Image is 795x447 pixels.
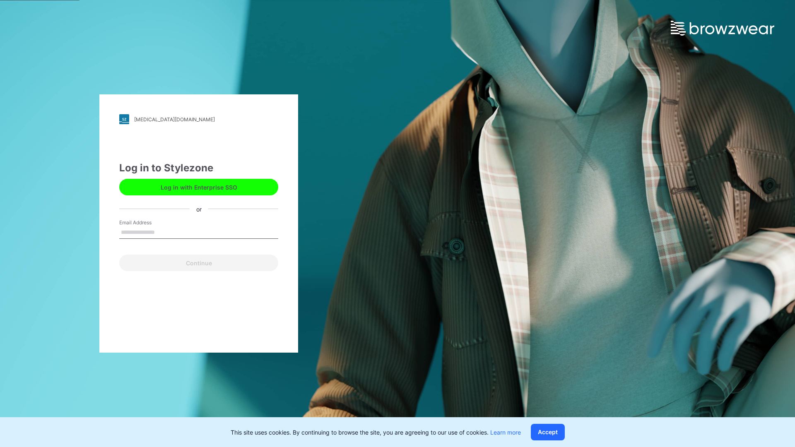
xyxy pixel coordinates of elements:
[531,424,565,440] button: Accept
[231,428,521,437] p: This site uses cookies. By continuing to browse the site, you are agreeing to our use of cookies.
[119,114,129,124] img: stylezone-logo.562084cfcfab977791bfbf7441f1a819.svg
[671,21,774,36] img: browzwear-logo.e42bd6dac1945053ebaf764b6aa21510.svg
[119,114,278,124] a: [MEDICAL_DATA][DOMAIN_NAME]
[190,204,208,213] div: or
[119,219,177,226] label: Email Address
[490,429,521,436] a: Learn more
[134,116,215,123] div: [MEDICAL_DATA][DOMAIN_NAME]
[119,161,278,175] div: Log in to Stylezone
[119,179,278,195] button: Log in with Enterprise SSO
